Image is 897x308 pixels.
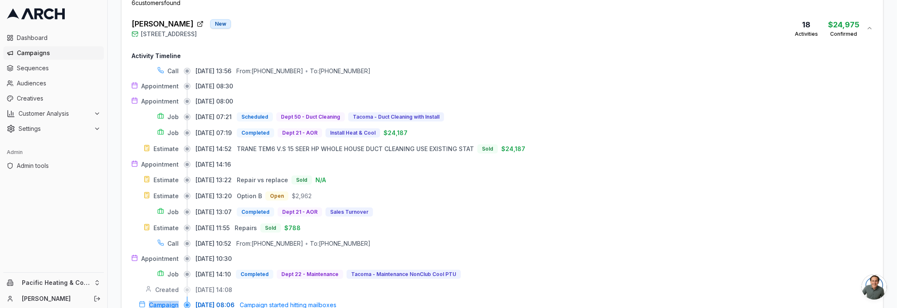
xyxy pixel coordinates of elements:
a: Creatives [3,92,104,105]
span: $24,187 [501,145,525,153]
span: Dashboard [17,34,101,42]
button: Pacific Heating & Cooling [3,276,104,289]
span: Repairs [235,224,257,231]
span: Estimate [153,176,179,184]
a: Campaigns [3,46,104,60]
button: Sold [260,223,281,233]
span: [DATE] 13:07 [196,208,232,216]
span: Customer Analysis [19,109,90,118]
span: Created [155,286,179,294]
button: Sold [477,144,498,154]
span: Appointment [141,97,179,106]
span: Job [167,208,179,216]
button: Completed [236,270,273,279]
button: [PERSON_NAME]New[STREET_ADDRESS]18Activities$24,975Confirmed [132,11,873,45]
span: Estimate [153,224,179,232]
span: $788 [284,224,301,232]
div: • [305,67,308,75]
a: Sequences [3,61,104,75]
div: Open chat [862,274,887,300]
span: Option B [237,192,262,199]
a: Audiences [3,77,104,90]
div: To: [PHONE_NUMBER] [310,67,370,75]
span: Estimate [153,192,179,200]
span: [DATE] 13:22 [196,176,232,184]
button: Sold [291,175,312,185]
span: Appointment [141,160,179,169]
button: Sales Turnover [325,207,373,217]
span: Job [167,270,179,279]
span: [DATE] 13:56 [196,67,231,75]
span: [PERSON_NAME] [132,18,193,30]
span: [DATE] 13:20 [196,192,232,200]
button: Dept 22 - Maintenance [277,270,343,279]
h4: Activity Timeline [132,52,873,60]
button: Completed [237,128,274,138]
span: Creatives [17,94,101,103]
span: [DATE] 14:16 [196,160,231,169]
button: Dept 50 - Duct Cleaning [276,112,345,122]
span: Call [167,239,179,248]
span: [DATE] 08:30 [196,82,233,90]
button: Tacoma - Maintenance NonClub Cool PTU [347,270,461,279]
span: [DATE] 10:52 [196,239,231,248]
span: N/A [315,176,326,184]
span: Job [167,113,179,121]
div: 18 [795,19,818,31]
div: Admin [3,146,104,159]
span: [DATE] 08:00 [196,97,233,106]
span: Call [167,67,179,75]
button: Repair vs replace [237,175,288,185]
button: Completed [237,207,274,217]
button: Install Heat & Cool [325,128,380,138]
button: Tacoma - Duct Cleaning with Install [348,112,444,122]
div: From: [PHONE_NUMBER] [236,239,303,248]
span: TRANE TEM6 V.S 15 SEER HP WHOLE HOUSE DUCT CLEANING USE EXISTING STAT [237,145,474,152]
button: Customer Analysis [3,107,104,120]
span: Repair vs replace [237,176,288,183]
span: [DATE] 11:55 [196,224,230,232]
button: Repairs [235,223,257,233]
div: From: [PHONE_NUMBER] [236,67,303,75]
span: Appointment [141,82,179,90]
a: Admin tools [3,159,104,173]
span: Appointment [141,255,179,263]
div: New [210,19,231,29]
div: Activities [795,31,818,37]
a: [PERSON_NAME] [22,295,85,303]
span: Audiences [17,79,101,88]
span: Estimate [153,145,179,153]
span: Pacific Heating & Cooling [22,279,90,287]
button: Option B [237,191,262,201]
span: [DATE] 10:30 [196,255,232,263]
button: Open [265,191,288,201]
button: Dept 21 - AOR [278,207,322,217]
span: [DATE] 14:08 [196,286,232,294]
div: Scheduled [237,112,273,122]
span: [STREET_ADDRESS] [141,30,197,38]
a: Dashboard [3,31,104,45]
span: Sequences [17,64,101,72]
span: Admin tools [17,162,101,170]
span: [DATE] 07:21 [196,113,232,121]
div: $24,975 [828,19,860,31]
span: $24,187 [384,129,407,137]
div: • [305,239,308,248]
span: Campaigns [17,49,101,57]
button: Dept 21 - AOR [278,128,322,138]
div: To: [PHONE_NUMBER] [310,239,370,248]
